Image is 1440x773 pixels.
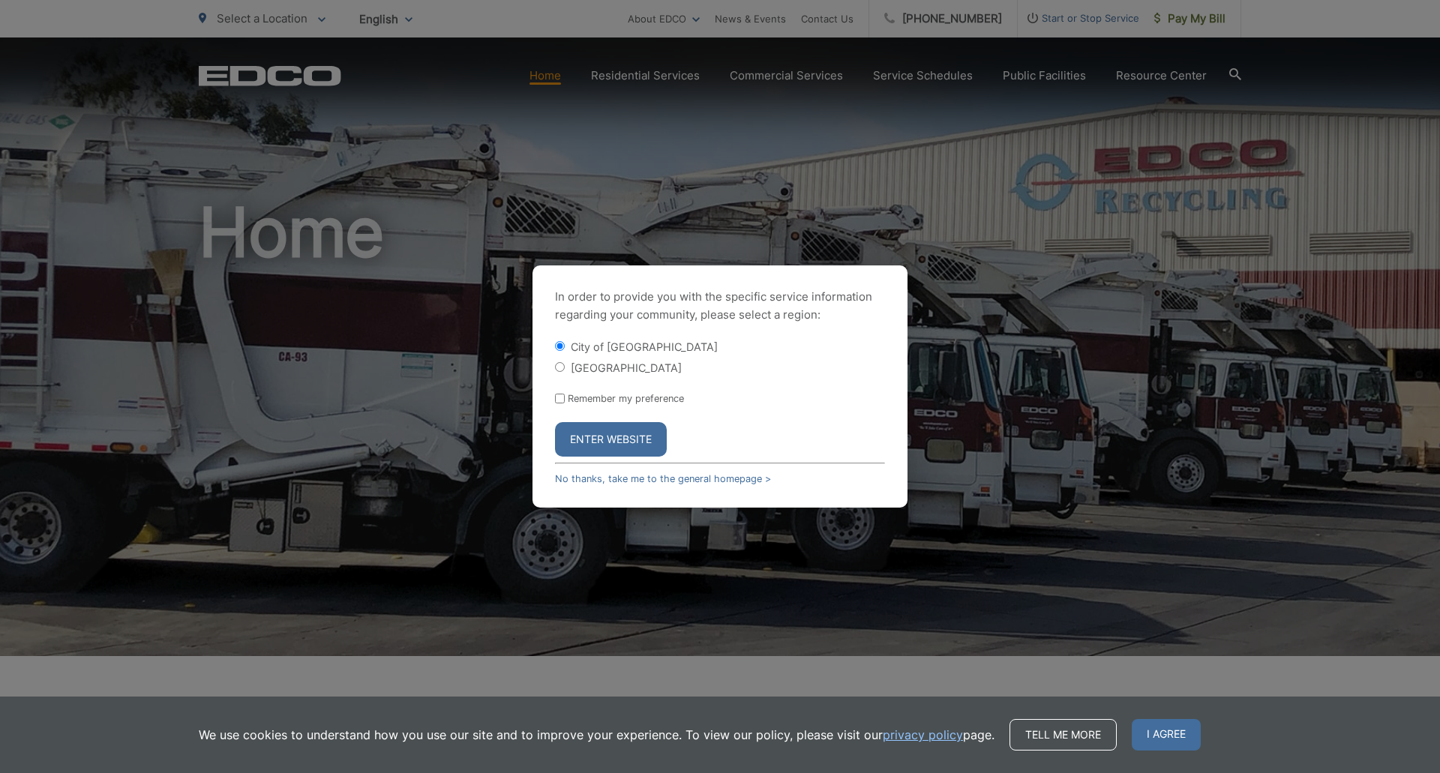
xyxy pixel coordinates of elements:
[568,393,684,404] label: Remember my preference
[555,288,885,324] p: In order to provide you with the specific service information regarding your community, please se...
[571,340,718,353] label: City of [GEOGRAPHIC_DATA]
[555,473,771,484] a: No thanks, take me to the general homepage >
[199,726,994,744] p: We use cookies to understand how you use our site and to improve your experience. To view our pol...
[1009,719,1117,751] a: Tell me more
[555,422,667,457] button: Enter Website
[883,726,963,744] a: privacy policy
[1132,719,1201,751] span: I agree
[571,361,682,374] label: [GEOGRAPHIC_DATA]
